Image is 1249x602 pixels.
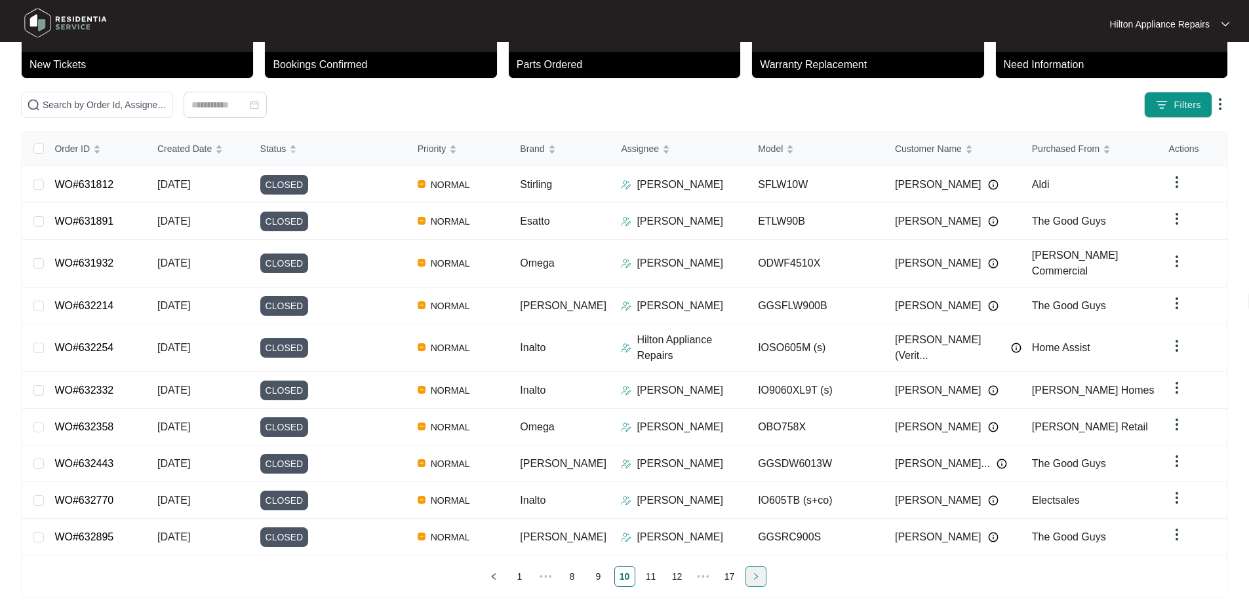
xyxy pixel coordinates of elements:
[562,566,583,587] li: 8
[157,531,190,542] span: [DATE]
[418,533,426,540] img: Vercel Logo
[588,566,609,587] li: 9
[1109,18,1210,31] p: Hilton Appliance Repairs
[895,419,981,435] span: [PERSON_NAME]
[988,179,999,190] img: Info icon
[752,573,760,580] span: right
[418,496,426,504] img: Vercel Logo
[54,216,113,227] a: WO#631891
[693,566,714,587] li: Next 5 Pages
[426,255,475,271] span: NORMAL
[1221,21,1229,28] img: dropdown arrow
[895,298,981,314] span: [PERSON_NAME]
[147,132,250,166] th: Created Date
[1155,98,1168,111] img: filter icon
[1169,380,1185,396] img: dropdown arrow
[895,383,981,398] span: [PERSON_NAME]
[520,257,554,269] span: Omega
[747,132,884,166] th: Model
[520,385,545,396] span: Inalto
[747,324,884,372] td: IOSO605M (s)
[260,212,309,231] span: CLOSED
[719,566,740,587] li: 17
[483,566,504,587] li: Previous Page
[44,132,147,166] th: Order ID
[483,566,504,587] button: left
[988,422,999,432] img: Info icon
[1169,527,1185,542] img: dropdown arrow
[510,567,530,586] a: 1
[747,203,884,240] td: ETLW90B
[490,573,498,580] span: left
[1169,417,1185,432] img: dropdown arrow
[747,409,884,445] td: OBO758X
[895,141,962,156] span: Customer Name
[1004,57,1227,73] p: Need Information
[895,177,981,193] span: [PERSON_NAME]
[760,57,983,73] p: Warranty Replacement
[520,421,554,432] span: Omega
[747,166,884,203] td: SFLW10W
[536,566,557,587] li: Previous 5 Pages
[667,566,688,587] li: 12
[621,385,631,396] img: Assigner Icon
[1032,421,1148,432] span: [PERSON_NAME] Retail
[895,493,981,508] span: [PERSON_NAME]
[407,132,510,166] th: Priority
[260,254,309,273] span: CLOSED
[418,386,426,394] img: Vercel Logo
[1032,216,1106,227] span: The Good Guys
[758,141,783,156] span: Model
[426,419,475,435] span: NORMAL
[563,567,582,586] a: 8
[1032,531,1106,542] span: The Good Guys
[988,495,999,506] img: Info icon
[621,459,631,469] img: Assigner Icon
[621,422,631,432] img: Assigner Icon
[621,179,631,190] img: Assigner Icon
[637,214,723,229] p: [PERSON_NAME]
[667,567,687,586] a: 12
[273,57,496,73] p: Bookings Confirmed
[641,566,662,587] li: 11
[637,529,723,545] p: [PERSON_NAME]
[418,459,426,467] img: Vercel Logo
[1169,211,1185,227] img: dropdown arrow
[426,340,475,356] span: NORMAL
[54,179,113,190] a: WO#631812
[1032,300,1106,311] span: The Good Guys
[988,385,999,396] img: Info icon
[520,141,544,156] span: Brand
[418,180,426,188] img: Vercel Logo
[1174,98,1201,112] span: Filters
[1159,132,1227,166] th: Actions
[157,458,190,469] span: [DATE]
[745,566,766,587] li: Next Page
[637,493,723,508] p: [PERSON_NAME]
[895,529,981,545] span: [PERSON_NAME]
[637,383,723,398] p: [PERSON_NAME]
[54,531,113,542] a: WO#632895
[1169,295,1185,311] img: dropdown arrow
[54,257,113,269] a: WO#631932
[157,257,190,269] span: [DATE]
[418,301,426,309] img: Vercel Logo
[260,527,309,547] span: CLOSED
[615,567,635,586] a: 10
[157,179,190,190] span: [DATE]
[621,532,631,542] img: Assigner Icon
[418,141,446,156] span: Priority
[1032,385,1155,396] span: [PERSON_NAME] Homes
[1021,132,1159,166] th: Purchased From
[884,132,1021,166] th: Customer Name
[693,566,714,587] span: •••
[1212,96,1228,112] img: dropdown arrow
[418,217,426,225] img: Vercel Logo
[1169,490,1185,506] img: dropdown arrow
[30,57,253,73] p: New Tickets
[260,381,309,400] span: CLOSED
[621,258,631,269] img: Assigner Icon
[637,298,723,314] p: [PERSON_NAME]
[621,343,631,353] img: Assigner Icon
[157,495,190,506] span: [DATE]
